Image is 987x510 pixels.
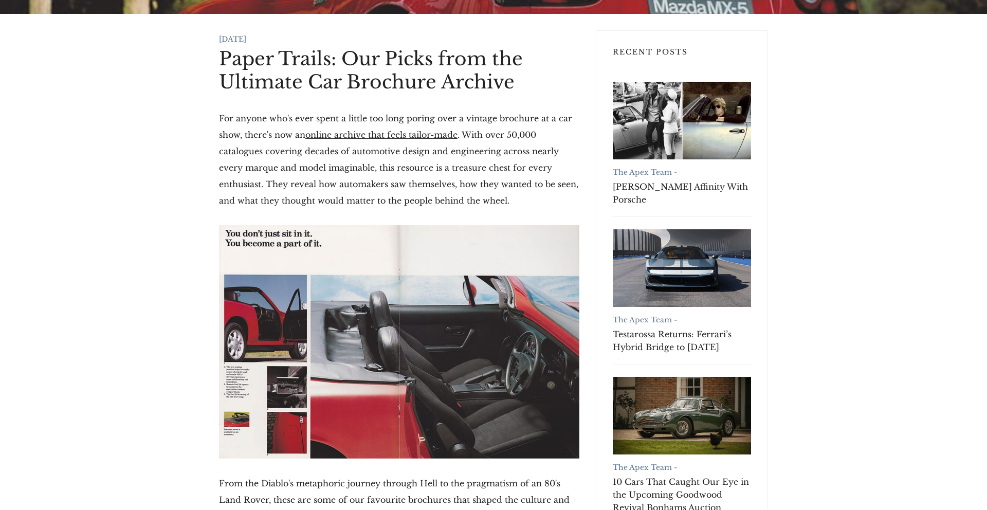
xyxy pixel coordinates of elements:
[613,328,751,354] a: Testarossa Returns: Ferrari’s Hybrid Bridge to [DATE]
[613,82,751,159] a: Robert Redford's Affinity With Porsche
[613,47,751,65] h3: Recent Posts
[219,34,246,44] time: [DATE]
[613,180,751,206] a: [PERSON_NAME] Affinity With Porsche
[613,168,677,177] a: The Apex Team -
[613,463,677,472] a: The Apex Team -
[613,229,751,307] a: Testarossa Returns: Ferrari’s Hybrid Bridge to Tomorrow
[613,377,751,454] a: 10 Cars That Caught Our Eye in the Upcoming Goodwood Revival Bonhams Auction
[305,130,458,140] a: online archive that feels tailor-made
[219,110,579,209] p: For anyone who's ever spent a little too long poring over a vintage brochure at a car show, there...
[219,47,579,94] h1: Paper Trails: Our Picks from the Ultimate Car Brochure Archive
[613,315,677,324] a: The Apex Team -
